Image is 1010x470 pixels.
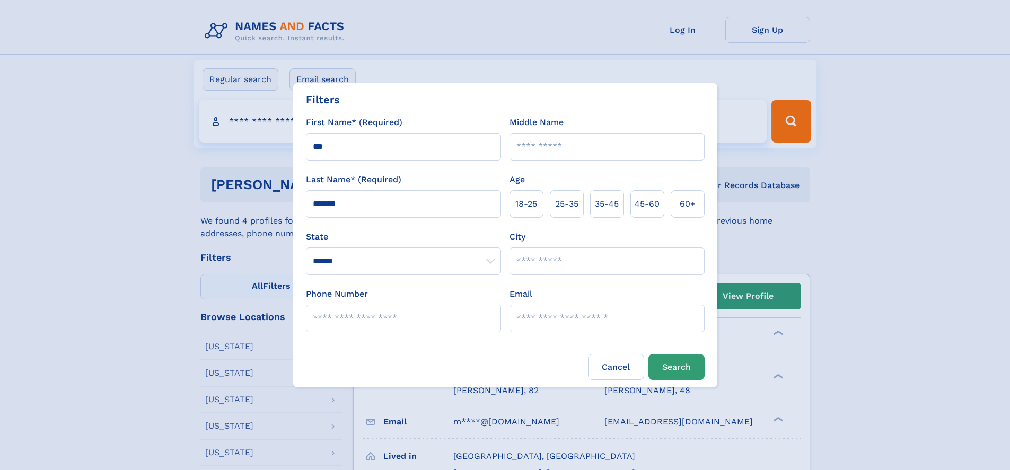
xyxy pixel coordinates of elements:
label: Cancel [588,354,644,380]
label: State [306,230,501,243]
span: 35‑45 [595,198,619,210]
label: City [510,230,525,243]
span: 45‑60 [635,198,660,210]
span: 18‑25 [515,198,537,210]
div: Filters [306,92,340,108]
label: Last Name* (Required) [306,173,401,186]
label: Middle Name [510,116,564,129]
button: Search [648,354,705,380]
label: Email [510,288,532,300]
label: Phone Number [306,288,368,300]
span: 25‑35 [555,198,578,210]
label: First Name* (Required) [306,116,402,129]
label: Age [510,173,525,186]
span: 60+ [680,198,696,210]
